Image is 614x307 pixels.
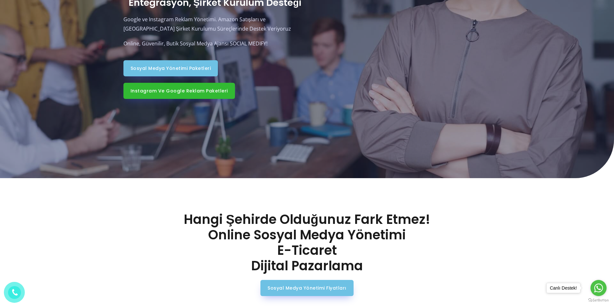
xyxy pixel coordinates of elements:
p: Google ve Instagram Reklam Yönetimi. Amazon Satışları ve [GEOGRAPHIC_DATA] Şirket Kurulumu Süreçl... [123,15,307,34]
div: Canlı Destek! [547,283,580,293]
a: Instagram ve Google Reklam Paketleri [123,83,235,99]
a: Go to GetButton.io website [588,298,609,302]
span: Sosyal Medya Yönetimi Fiyatları [268,286,346,290]
span: E-ticaret [277,241,337,259]
span: online Sosyal Medya Yönetimi [208,226,406,244]
a: Sosyal Medya Yönetimi Fiyatları [260,280,354,296]
p: Online, Güvenilir, Butik Sosyal Medya Ajansı SOCIAL MEDIFY! [123,39,307,49]
a: Sosyal Medya Yönetimi Paketleri [123,60,218,76]
span: Hangi Şehirde olduğunuz fark etmez! [184,210,430,228]
span: Instagram ve Google Reklam Paketleri [131,89,228,93]
a: Canlı Destek! [546,283,580,293]
span: Sosyal Medya Yönetimi Paketleri [131,66,211,71]
img: phone.png [10,288,19,297]
a: Go to whatsapp [590,280,607,296]
span: Dijital Pazarlama [251,257,363,275]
